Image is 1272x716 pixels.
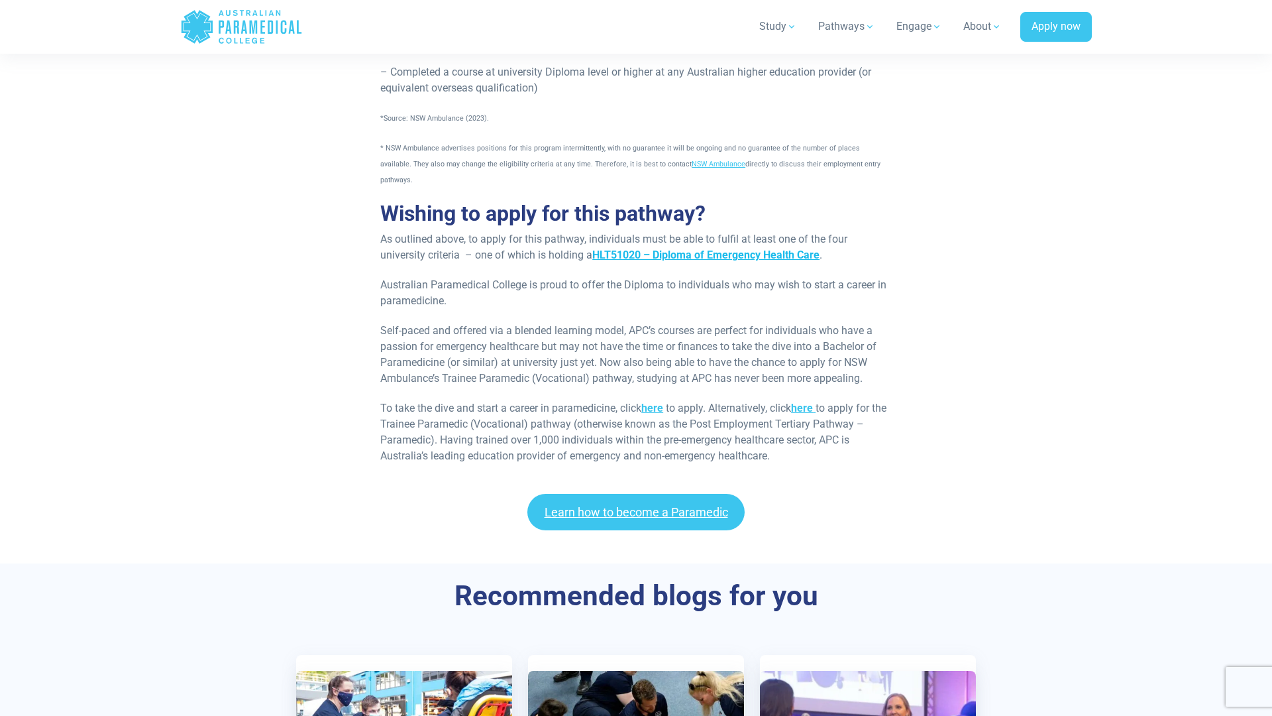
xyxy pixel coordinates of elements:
a: here [791,402,816,414]
p: Australian Paramedical College is proud to offer the Diploma to individuals who may wish to start... [380,277,892,309]
p: – Completed a course at university Diploma level or higher at any Australian higher education pro... [380,64,892,96]
a: Pathways [810,8,883,45]
a: HLT51020 – Diploma of Emergency Health Care [592,249,820,261]
a: About [955,8,1010,45]
a: Learn how to become a Paramedic [527,494,745,530]
span: To take the dive and start a career in paramedicine, click [380,402,641,414]
a: Study [751,8,805,45]
a: Apply now [1020,12,1092,42]
p: As outlined above, to apply for this pathway, individuals must be able to fulfil at least one of ... [380,231,892,263]
h2: Wishing to apply for this pathway? [380,201,892,226]
a: Engage [888,8,950,45]
span: to apply. Alternatively, click to apply for the Trainee Paramedic (Vocational) pathway (otherwise... [380,402,886,462]
span: *Source: NSW Ambulance (2023). [380,114,489,123]
a: here [641,402,663,414]
strong: here [791,402,813,414]
h3: Recommended blogs for you [248,579,1024,613]
a: Australian Paramedical College [180,5,303,48]
p: Self-paced and offered via a blended learning model, APC’s courses are perfect for individuals wh... [380,323,892,387]
span: * NSW Ambulance advertises positions for this program intermittently, with no guarantee it will b... [380,144,880,184]
a: NSW Ambulance [692,160,745,168]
